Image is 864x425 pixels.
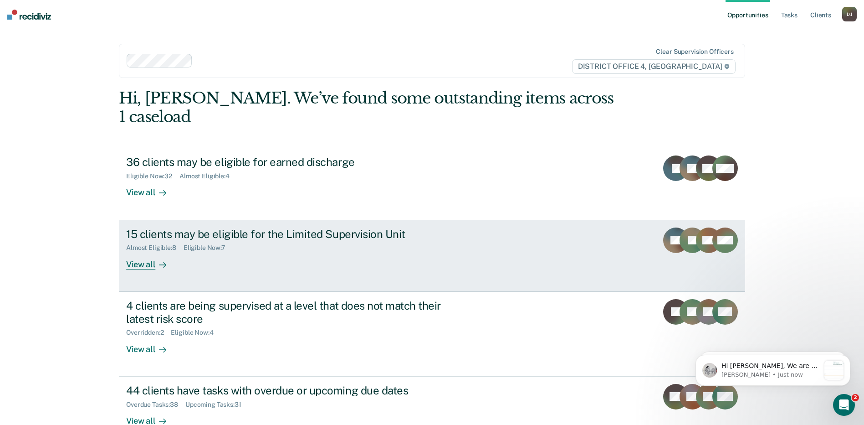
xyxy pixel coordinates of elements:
div: Eligible Now : 4 [171,329,220,337]
a: 15 clients may be eligible for the Limited Supervision UnitAlmost Eligible:8Eligible Now:7View all [119,220,745,292]
div: Clear supervision officers [656,48,733,56]
div: D J [842,7,857,21]
iframe: Intercom notifications message [682,337,864,400]
div: 36 clients may be eligible for earned discharge [126,155,446,169]
div: 44 clients have tasks with overdue or upcoming due dates [126,384,446,397]
div: View all [126,252,177,270]
span: DISTRICT OFFICE 4, [GEOGRAPHIC_DATA] [572,59,736,74]
div: Upcoming Tasks : 31 [185,401,249,409]
a: 36 clients may be eligible for earned dischargeEligible Now:32Almost Eligible:4View all [119,148,745,220]
div: Overdue Tasks : 38 [126,401,185,409]
div: Overridden : 2 [126,329,171,337]
div: Almost Eligible : 4 [179,172,237,180]
div: 4 clients are being supervised at a level that does not match their latest risk score [126,299,446,326]
div: View all [126,337,177,354]
a: 4 clients are being supervised at a level that does not match their latest risk scoreOverridden:2... [119,292,745,377]
iframe: Intercom live chat [833,394,855,416]
div: 15 clients may be eligible for the Limited Supervision Unit [126,228,446,241]
button: DJ [842,7,857,21]
div: Eligible Now : 7 [184,244,233,252]
div: Eligible Now : 32 [126,172,179,180]
div: Almost Eligible : 8 [126,244,184,252]
div: View all [126,180,177,198]
div: Hi, [PERSON_NAME]. We’ve found some outstanding items across 1 caseload [119,89,620,126]
span: 2 [852,394,859,401]
img: Recidiviz [7,10,51,20]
